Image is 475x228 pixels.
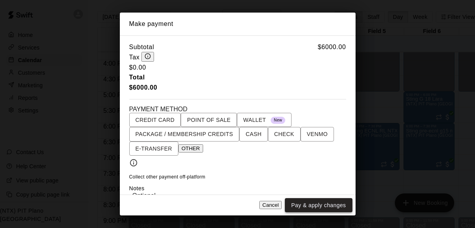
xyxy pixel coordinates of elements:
[239,127,268,142] button: CASH
[285,198,352,213] button: Pay & apply changes
[268,127,301,142] button: CHECK
[274,129,294,139] span: CHECK
[129,127,240,142] button: PACKAGE / MEMBERSHIP CREDITS
[129,52,346,63] h6: Tax
[120,13,356,35] h2: Make payment
[129,63,346,73] h6: $ 0.00
[129,84,158,91] b: $ 6000.00
[187,115,231,125] span: POINT OF SALE
[129,106,187,112] span: PAYMENT METHOD
[129,174,205,180] span: Collect other payment off-platform
[259,201,282,209] button: Cancel
[129,142,178,156] button: E-TRANSFER
[271,117,285,124] span: New
[181,113,237,127] button: POINT OF SALE
[182,145,200,151] span: OTHER
[129,192,159,199] span: Optional
[243,115,285,125] span: WALLET
[129,42,154,52] h6: Subtotal
[246,129,262,139] span: CASH
[136,144,172,154] span: E-TRANSFER
[237,113,292,127] button: WALLET New
[318,42,346,52] h6: $ 6000.00
[129,74,145,81] b: Total
[129,113,181,127] button: CREDIT CARD
[136,129,233,139] span: PACKAGE / MEMBERSHIP CREDITS
[129,185,145,191] label: Notes
[301,127,334,142] button: VENMO
[136,115,175,125] span: CREDIT CARD
[178,144,203,153] button: OTHER
[307,129,328,139] span: VENMO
